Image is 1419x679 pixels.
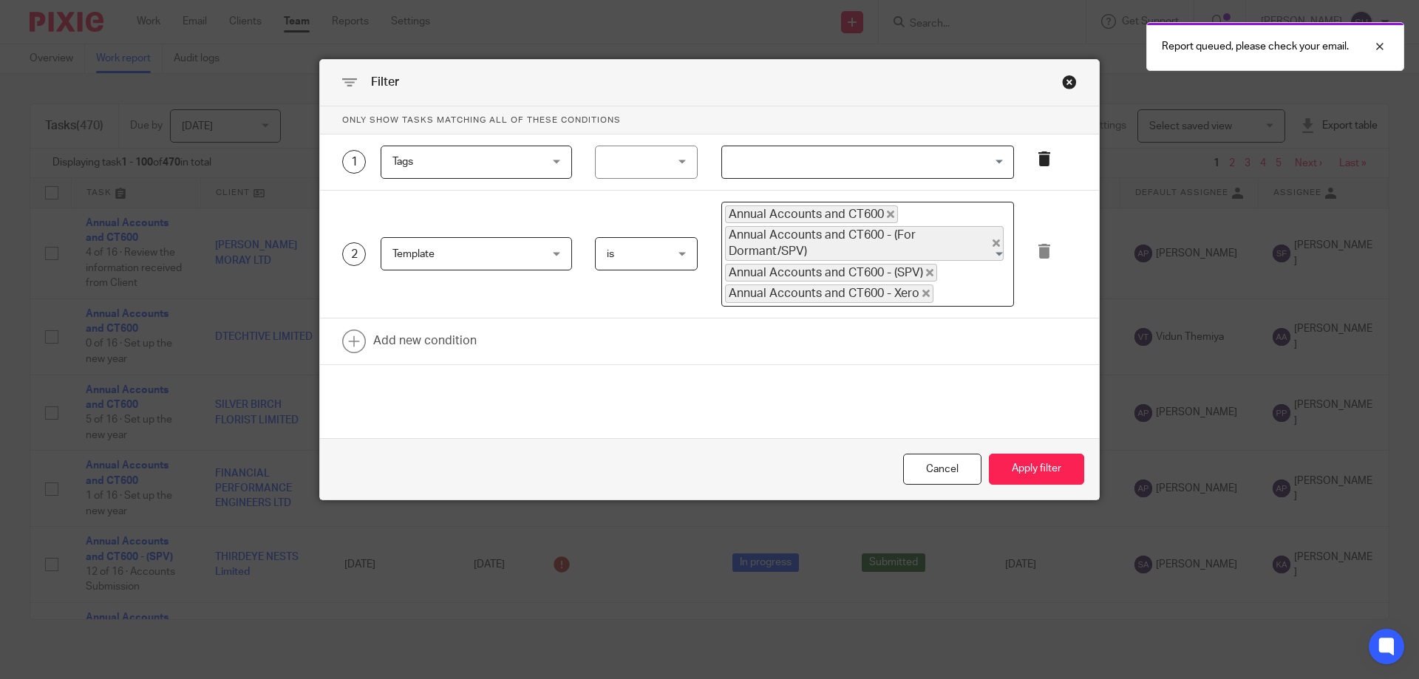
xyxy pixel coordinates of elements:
[935,284,1005,302] input: Search for option
[725,264,937,282] span: Annual Accounts and CT600 - (SPV)
[724,149,1005,175] input: Search for option
[342,150,366,174] div: 1
[721,202,1014,307] div: Search for option
[607,249,614,259] span: is
[392,249,435,259] span: Template
[725,226,1004,261] span: Annual Accounts and CT600 - (For Dormant/SPV)
[903,454,981,485] div: Close this dialog window
[371,76,399,88] span: Filter
[926,269,933,276] button: Deselect Annual Accounts and CT600 - (SPV)
[725,284,933,302] span: Annual Accounts and CT600 - Xero
[721,146,1014,179] div: Search for option
[342,242,366,266] div: 2
[922,290,930,297] button: Deselect Annual Accounts and CT600 - Xero
[1162,39,1349,54] p: Report queued, please check your email.
[725,205,898,223] span: Annual Accounts and CT600
[993,239,1000,247] button: Deselect Annual Accounts and CT600 - (For Dormant/SPV)
[320,106,1099,134] p: Only show tasks matching all of these conditions
[1062,75,1077,89] div: Close this dialog window
[989,454,1084,485] button: Apply filter
[392,157,413,167] span: Tags
[887,211,894,218] button: Deselect Annual Accounts and CT600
